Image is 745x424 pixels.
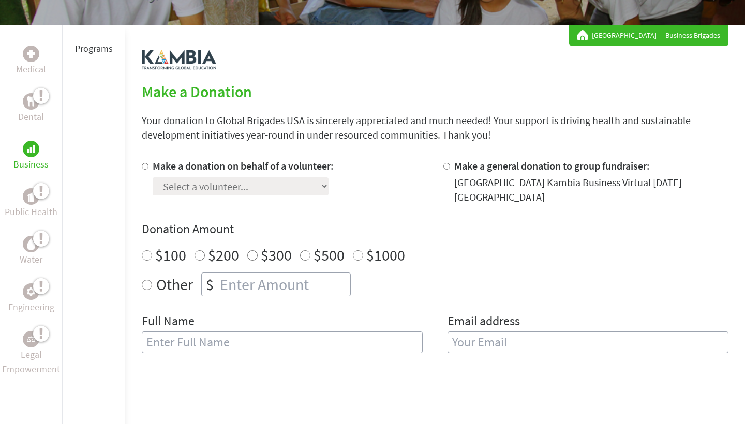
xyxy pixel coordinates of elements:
a: Public HealthPublic Health [5,188,57,219]
div: Dental [23,93,39,110]
label: Full Name [142,313,195,331]
p: Business [13,157,49,172]
input: Your Email [448,331,728,353]
h2: Make a Donation [142,82,728,101]
li: Programs [75,37,113,60]
p: Public Health [5,205,57,219]
label: Email address [448,313,520,331]
div: Legal Empowerment [23,331,39,347]
img: Dental [27,96,35,106]
label: $500 [314,245,345,265]
div: Public Health [23,188,39,205]
div: Medical [23,46,39,62]
p: Legal Empowerment [2,347,60,376]
a: Programs [75,42,113,54]
input: Enter Amount [218,273,350,296]
p: Your donation to Global Brigades USA is sincerely appreciated and much needed! Your support is dr... [142,113,728,142]
label: $100 [155,245,186,265]
label: $300 [261,245,292,265]
label: Make a general donation to group fundraiser: [454,159,650,172]
a: EngineeringEngineering [8,283,54,314]
label: Make a donation on behalf of a volunteer: [153,159,334,172]
a: WaterWater [20,236,42,267]
img: Public Health [27,191,35,202]
img: logo-kambia.png [142,50,216,70]
a: MedicalMedical [16,46,46,77]
a: BusinessBusiness [13,141,49,172]
a: Legal EmpowermentLegal Empowerment [2,331,60,376]
div: $ [202,273,218,296]
p: Water [20,252,42,267]
label: Other [156,272,193,296]
div: Business [23,141,39,157]
input: Enter Full Name [142,331,423,353]
div: Water [23,236,39,252]
img: Water [27,238,35,250]
p: Medical [16,62,46,77]
a: [GEOGRAPHIC_DATA] [592,30,661,40]
p: Dental [18,110,44,124]
label: $1000 [366,245,405,265]
img: Medical [27,50,35,58]
div: Engineering [23,283,39,300]
iframe: reCAPTCHA [142,378,299,418]
div: [GEOGRAPHIC_DATA] Kambia Business Virtual [DATE] [GEOGRAPHIC_DATA] [454,175,728,204]
div: Business Brigades [577,30,720,40]
img: Engineering [27,287,35,296]
img: Legal Empowerment [27,336,35,342]
h4: Donation Amount [142,221,728,237]
a: DentalDental [18,93,44,124]
p: Engineering [8,300,54,314]
img: Business [27,145,35,153]
label: $200 [208,245,239,265]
